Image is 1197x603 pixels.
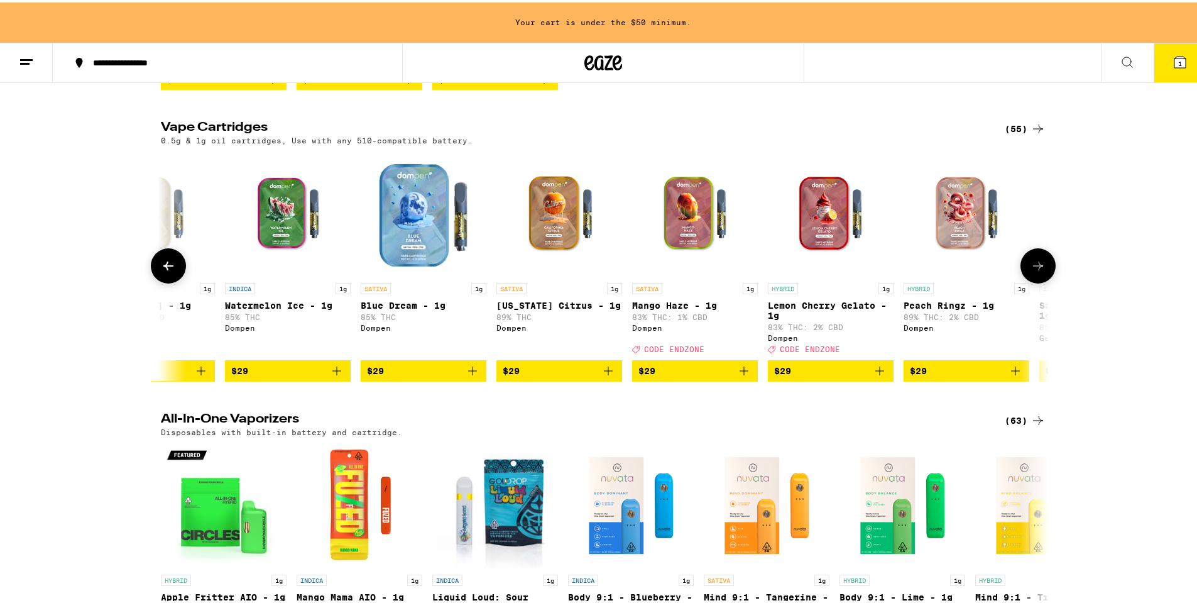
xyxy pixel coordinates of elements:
[632,358,758,379] button: Add to bag
[1039,298,1165,318] p: Saturn OG Live Resin - 1g
[89,311,215,319] p: 90% THC: 1% CBD
[297,572,327,584] p: INDICA
[361,298,486,308] p: Blue Dream - 1g
[89,148,215,274] img: Dompen - King Louis XIII - 1g
[225,280,255,292] p: INDICA
[271,572,287,584] p: 1g
[704,440,829,566] img: Nuvata (CA) - Mind 9:1 - Tangerine - 1g
[161,572,191,584] p: HYBRID
[432,572,462,584] p: INDICA
[89,321,215,329] div: Dompen
[297,590,422,600] p: Mango Mama AIO - 1g
[568,572,598,584] p: INDICA
[644,343,704,351] span: CODE ENDZONE
[161,426,402,434] p: Disposables with built-in battery and cartridge.
[361,358,486,379] button: Add to bag
[231,363,248,373] span: $29
[768,331,894,340] div: Dompen
[200,280,215,292] p: 1g
[89,298,215,308] p: [PERSON_NAME] - 1g
[161,119,984,134] h2: Vape Cartridges
[632,148,758,274] img: Dompen - Mango Haze - 1g
[904,148,1029,274] img: Dompen - Peach Ringz - 1g
[774,363,791,373] span: $29
[904,280,934,292] p: HYBRID
[839,572,870,584] p: HYBRID
[780,343,840,351] span: CODE ENDZONE
[975,572,1005,584] p: HYBRID
[704,572,734,584] p: SATIVA
[904,358,1029,379] button: Add to bag
[1039,321,1165,329] p: 85% THC
[89,358,215,379] button: Add to bag
[361,311,486,319] p: 85% THC
[1005,411,1046,426] a: (63)
[632,148,758,357] a: Open page for Mango Haze - 1g from Dompen
[768,298,894,318] p: Lemon Cherry Gelato - 1g
[225,358,351,379] button: Add to bag
[1039,331,1165,340] div: Gelato
[768,148,894,357] a: Open page for Lemon Cherry Gelato - 1g from Dompen
[839,590,965,600] p: Body 9:1 - Lime - 1g
[225,148,351,274] img: Dompen - Watermelon Ice - 1g
[910,363,927,373] span: $29
[297,440,422,566] img: Fuzed - Mango Mama AIO - 1g
[496,311,622,319] p: 89% THC
[361,148,486,357] a: Open page for Blue Dream - 1g from Dompen
[407,572,422,584] p: 1g
[161,440,287,566] img: Circles Base Camp - Apple Fritter AIO - 1g
[1039,280,1069,292] p: INDICA
[225,321,351,329] div: Dompen
[503,363,520,373] span: $29
[161,134,473,142] p: 0.5g & 1g oil cartridges, Use with any 510-compatible battery.
[638,363,655,373] span: $29
[878,280,894,292] p: 1g
[768,321,894,329] p: 83% THC: 2% CBD
[496,321,622,329] div: Dompen
[496,358,622,379] button: Add to bag
[679,572,694,584] p: 1g
[904,321,1029,329] div: Dompen
[161,411,984,426] h2: All-In-One Vaporizers
[8,9,90,19] span: Hi. Need any help?
[361,321,486,329] div: Dompen
[361,148,486,274] img: Dompen - Blue Dream - 1g
[496,148,622,357] a: Open page for California Citrus - 1g from Dompen
[1039,148,1165,357] a: Open page for Saturn OG Live Resin - 1g from Gelato
[904,311,1029,319] p: 89% THC: 2% CBD
[496,280,527,292] p: SATIVA
[336,280,351,292] p: 1g
[839,440,965,566] img: Nuvata (CA) - Body 9:1 - Lime - 1g
[1039,148,1165,274] img: Gelato - Saturn OG Live Resin - 1g
[607,280,622,292] p: 1g
[1046,363,1063,373] span: $30
[161,590,287,600] p: Apple Fritter AIO - 1g
[743,280,758,292] p: 1g
[496,298,622,308] p: [US_STATE] Citrus - 1g
[361,280,391,292] p: SATIVA
[437,440,553,566] img: GoldDrop - Liquid Loud: Sour Apple Fritter AIO - 1g
[632,321,758,329] div: Dompen
[471,280,486,292] p: 1g
[768,280,798,292] p: HYBRID
[632,298,758,308] p: Mango Haze - 1g
[1014,280,1029,292] p: 1g
[1178,57,1182,65] span: 1
[768,358,894,379] button: Add to bag
[904,298,1029,308] p: Peach Ringz - 1g
[367,363,384,373] span: $29
[225,311,351,319] p: 85% THC
[975,440,1101,566] img: Nuvata (CA) - Mind 9:1 - Tropical - 1g
[225,148,351,357] a: Open page for Watermelon Ice - 1g from Dompen
[225,298,351,308] p: Watermelon Ice - 1g
[950,572,965,584] p: 1g
[496,148,622,274] img: Dompen - California Citrus - 1g
[632,280,662,292] p: SATIVA
[632,311,758,319] p: 83% THC: 1% CBD
[1005,119,1046,134] a: (55)
[904,148,1029,357] a: Open page for Peach Ringz - 1g from Dompen
[568,440,694,566] img: Nuvata (CA) - Body 9:1 - Blueberry - 1g
[814,572,829,584] p: 1g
